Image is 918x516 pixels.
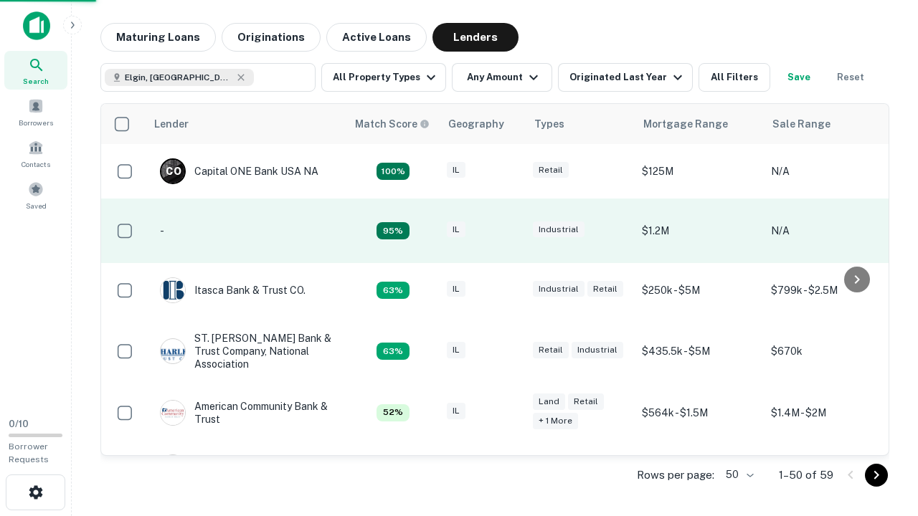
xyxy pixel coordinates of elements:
[526,104,635,144] th: Types
[452,63,552,92] button: Any Amount
[533,342,569,358] div: Retail
[23,11,50,40] img: capitalize-icon.png
[161,455,185,479] img: picture
[26,200,47,211] span: Saved
[865,464,888,487] button: Go to next page
[154,115,189,133] div: Lender
[377,404,410,421] div: Capitalize uses an advanced AI algorithm to match your search with the best lender. The match sco...
[764,263,893,317] td: $799k - $2.5M
[9,419,29,429] span: 0 / 10
[534,115,564,133] div: Types
[635,144,764,199] td: $125M
[846,401,918,470] iframe: Chat Widget
[533,393,565,410] div: Land
[447,162,465,178] div: IL
[635,263,764,317] td: $250k - $5M
[572,342,623,358] div: Industrial
[160,223,164,239] p: -
[160,454,317,480] div: Republic Bank Of Chicago
[125,71,232,84] span: Elgin, [GEOGRAPHIC_DATA], [GEOGRAPHIC_DATA]
[355,116,427,132] h6: Match Score
[635,104,764,144] th: Mortgage Range
[764,317,893,386] td: $670k
[432,23,519,52] button: Lenders
[160,277,306,303] div: Itasca Bank & Trust CO.
[587,281,623,297] div: Retail
[447,221,465,238] div: IL
[764,199,893,263] td: N/A
[4,176,67,214] a: Saved
[447,281,465,297] div: IL
[764,144,893,199] td: N/A
[533,221,585,238] div: Industrial
[166,164,181,179] p: C O
[23,75,49,87] span: Search
[533,281,585,297] div: Industrial
[4,51,67,90] a: Search
[440,104,526,144] th: Geography
[635,386,764,440] td: $564k - $1.5M
[637,467,714,484] p: Rows per page:
[9,441,49,464] span: Borrower Requests
[699,63,770,92] button: All Filters
[100,23,216,52] button: Maturing Loans
[161,401,185,425] img: picture
[764,104,893,144] th: Sale Range
[161,278,185,302] img: picture
[4,92,67,131] a: Borrowers
[635,199,764,263] td: $1.2M
[772,115,831,133] div: Sale Range
[222,23,321,52] button: Originations
[377,282,410,299] div: Capitalize uses an advanced AI algorithm to match your search with the best lender. The match sco...
[533,413,578,429] div: + 1 more
[22,158,50,170] span: Contacts
[776,63,822,92] button: Save your search to get updates of matches that match your search criteria.
[355,116,430,132] div: Capitalize uses an advanced AI algorithm to match your search with the best lender. The match sco...
[779,467,833,484] p: 1–50 of 59
[720,464,756,485] div: 50
[377,222,410,239] div: Capitalize uses an advanced AI algorithm to match your search with the best lender. The match sco...
[448,115,504,133] div: Geography
[346,104,440,144] th: Capitalize uses an advanced AI algorithm to match your search with the best lender. The match sco...
[558,63,693,92] button: Originated Last Year
[160,158,318,184] div: Capital ONE Bank USA NA
[4,134,67,173] a: Contacts
[643,115,728,133] div: Mortgage Range
[161,339,185,363] img: picture
[828,63,874,92] button: Reset
[160,332,332,371] div: ST. [PERSON_NAME] Bank & Trust Company, National Association
[160,400,332,426] div: American Community Bank & Trust
[569,69,686,86] div: Originated Last Year
[377,163,410,180] div: Capitalize uses an advanced AI algorithm to match your search with the best lender. The match sco...
[568,393,604,410] div: Retail
[377,343,410,360] div: Capitalize uses an advanced AI algorithm to match your search with the best lender. The match sco...
[146,104,346,144] th: Lender
[19,117,53,128] span: Borrowers
[635,440,764,494] td: $500k - $880.5k
[764,386,893,440] td: $1.4M - $2M
[447,403,465,419] div: IL
[447,342,465,358] div: IL
[635,317,764,386] td: $435.5k - $5M
[533,162,569,178] div: Retail
[321,63,446,92] button: All Property Types
[764,440,893,494] td: N/A
[326,23,427,52] button: Active Loans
